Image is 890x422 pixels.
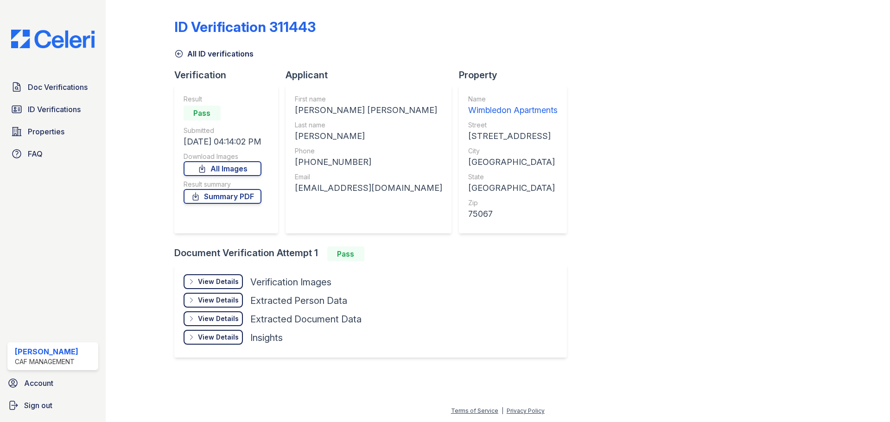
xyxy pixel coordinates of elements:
[295,172,442,182] div: Email
[4,374,102,392] a: Account
[250,331,283,344] div: Insights
[24,378,53,389] span: Account
[295,94,442,104] div: First name
[184,135,261,148] div: [DATE] 04:14:02 PM
[451,407,498,414] a: Terms of Service
[507,407,545,414] a: Privacy Policy
[184,126,261,135] div: Submitted
[198,333,239,342] div: View Details
[7,78,98,96] a: Doc Verifications
[184,106,221,120] div: Pass
[468,94,558,104] div: Name
[468,130,558,143] div: [STREET_ADDRESS]
[295,156,442,169] div: [PHONE_NUMBER]
[459,69,574,82] div: Property
[851,385,881,413] iframe: chat widget
[4,30,102,48] img: CE_Logo_Blue-a8612792a0a2168367f1c8372b55b34899dd931a85d93a1a3d3e32e68fde9ad4.png
[468,120,558,130] div: Street
[7,100,98,119] a: ID Verifications
[28,126,64,137] span: Properties
[28,104,81,115] span: ID Verifications
[468,146,558,156] div: City
[184,189,261,204] a: Summary PDF
[24,400,52,411] span: Sign out
[295,104,442,117] div: [PERSON_NAME] [PERSON_NAME]
[468,208,558,220] div: 75067
[7,122,98,141] a: Properties
[174,246,574,261] div: Document Verification Attempt 1
[327,246,364,261] div: Pass
[295,130,442,143] div: [PERSON_NAME]
[468,104,558,117] div: Wimbledon Apartments
[15,346,78,357] div: [PERSON_NAME]
[295,146,442,156] div: Phone
[174,19,316,35] div: ID Verification 311443
[7,145,98,163] a: FAQ
[468,198,558,208] div: Zip
[174,69,286,82] div: Verification
[468,156,558,169] div: [GEOGRAPHIC_DATA]
[174,48,254,59] a: All ID verifications
[4,396,102,415] a: Sign out
[250,294,347,307] div: Extracted Person Data
[295,182,442,195] div: [EMAIL_ADDRESS][DOMAIN_NAME]
[28,82,88,93] span: Doc Verifications
[502,407,503,414] div: |
[295,120,442,130] div: Last name
[198,277,239,286] div: View Details
[250,313,362,326] div: Extracted Document Data
[15,357,78,366] div: CAF Management
[286,69,459,82] div: Applicant
[184,94,261,104] div: Result
[198,314,239,323] div: View Details
[184,161,261,176] a: All Images
[28,148,43,159] span: FAQ
[184,152,261,161] div: Download Images
[250,276,331,289] div: Verification Images
[198,296,239,305] div: View Details
[184,180,261,189] div: Result summary
[468,182,558,195] div: [GEOGRAPHIC_DATA]
[468,172,558,182] div: State
[468,94,558,117] a: Name Wimbledon Apartments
